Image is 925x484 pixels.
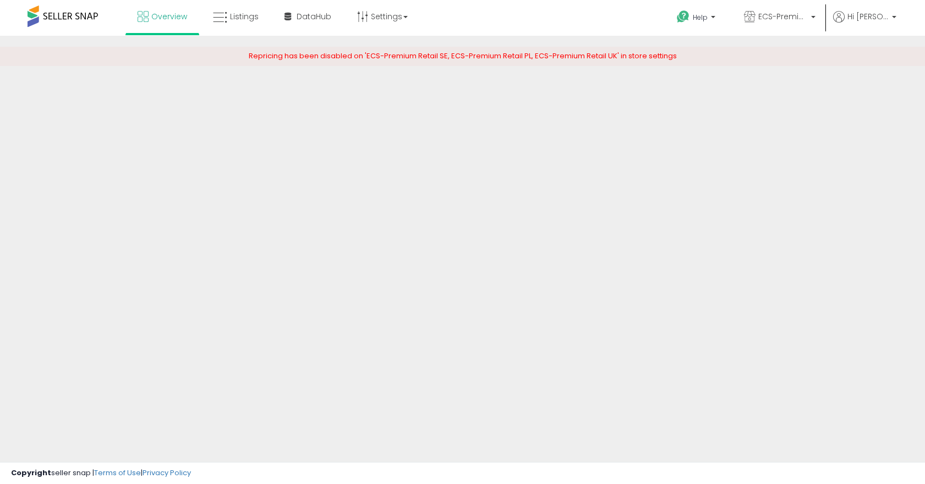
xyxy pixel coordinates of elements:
[693,13,708,22] span: Help
[151,11,187,22] span: Overview
[11,468,191,479] div: seller snap | |
[297,11,331,22] span: DataHub
[847,11,889,22] span: Hi [PERSON_NAME]
[676,10,690,24] i: Get Help
[230,11,259,22] span: Listings
[11,468,51,478] strong: Copyright
[143,468,191,478] a: Privacy Policy
[758,11,808,22] span: ECS-Premium Retail IT
[668,2,726,36] a: Help
[249,51,677,61] span: Repricing has been disabled on 'ECS-Premium Retail SE, ECS-Premium Retail PL, ECS-Premium Retail ...
[94,468,141,478] a: Terms of Use
[833,11,896,36] a: Hi [PERSON_NAME]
